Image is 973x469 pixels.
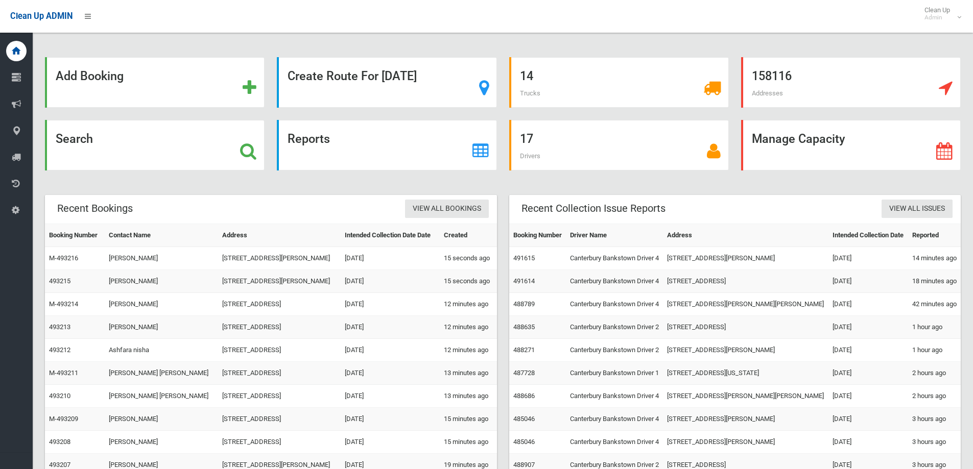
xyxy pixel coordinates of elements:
td: [DATE] [828,431,908,454]
a: 488635 [513,323,535,331]
td: [DATE] [828,362,908,385]
td: [DATE] [828,408,908,431]
td: 2 hours ago [908,385,961,408]
td: [DATE] [828,385,908,408]
td: [STREET_ADDRESS][PERSON_NAME] [663,431,828,454]
td: Canterbury Bankstown Driver 2 [566,316,663,339]
td: Canterbury Bankstown Driver 4 [566,270,663,293]
td: 13 minutes ago [440,385,497,408]
td: [DATE] [828,316,908,339]
td: [STREET_ADDRESS][PERSON_NAME][PERSON_NAME] [663,293,828,316]
strong: Create Route For [DATE] [288,69,417,83]
th: Booking Number [45,224,105,247]
td: [PERSON_NAME] [105,270,218,293]
td: Canterbury Bankstown Driver 4 [566,408,663,431]
td: 12 minutes ago [440,293,497,316]
td: [STREET_ADDRESS] [218,316,340,339]
td: [DATE] [341,431,440,454]
span: Trucks [520,89,540,97]
a: 14 Trucks [509,57,729,108]
a: Search [45,120,265,170]
td: 14 minutes ago [908,247,961,270]
th: Intended Collection Date Date [341,224,440,247]
td: Canterbury Bankstown Driver 4 [566,247,663,270]
td: 42 minutes ago [908,293,961,316]
td: [DATE] [341,408,440,431]
a: M-493209 [49,415,78,423]
a: 488271 [513,346,535,354]
td: 3 hours ago [908,408,961,431]
td: [STREET_ADDRESS] [218,293,340,316]
a: 488789 [513,300,535,308]
td: [STREET_ADDRESS] [218,385,340,408]
strong: 158116 [752,69,792,83]
td: [STREET_ADDRESS][US_STATE] [663,362,828,385]
td: 3 hours ago [908,431,961,454]
a: 491615 [513,254,535,262]
a: M-493216 [49,254,78,262]
a: View All Bookings [405,200,489,218]
a: Manage Capacity [741,120,961,170]
span: Clean Up [919,6,960,21]
a: 488686 [513,392,535,400]
td: [DATE] [828,293,908,316]
header: Recent Collection Issue Reports [509,199,678,218]
a: 493212 [49,346,70,354]
a: 493207 [49,461,70,468]
td: 12 minutes ago [440,316,497,339]
td: [STREET_ADDRESS] [663,270,828,293]
td: 1 hour ago [908,316,961,339]
td: [STREET_ADDRESS] [218,408,340,431]
small: Admin [924,14,950,21]
td: Canterbury Bankstown Driver 4 [566,431,663,454]
td: 15 minutes ago [440,408,497,431]
a: Reports [277,120,496,170]
a: 493215 [49,277,70,285]
td: [PERSON_NAME] [105,293,218,316]
a: Create Route For [DATE] [277,57,496,108]
a: Add Booking [45,57,265,108]
strong: Search [56,132,93,146]
td: Canterbury Bankstown Driver 4 [566,293,663,316]
a: 485046 [513,438,535,446]
a: 17 Drivers [509,120,729,170]
td: [PERSON_NAME] [105,247,218,270]
td: [PERSON_NAME] [105,431,218,454]
strong: Manage Capacity [752,132,845,146]
th: Booking Number [509,224,566,247]
span: Drivers [520,152,540,160]
td: [STREET_ADDRESS][PERSON_NAME] [663,339,828,362]
a: 493213 [49,323,70,331]
td: [DATE] [341,270,440,293]
th: Contact Name [105,224,218,247]
a: 493210 [49,392,70,400]
td: [PERSON_NAME] [105,316,218,339]
td: Canterbury Bankstown Driver 2 [566,339,663,362]
a: 491614 [513,277,535,285]
td: [DATE] [341,362,440,385]
td: [DATE] [341,385,440,408]
td: [DATE] [341,316,440,339]
td: [DATE] [828,339,908,362]
td: 18 minutes ago [908,270,961,293]
td: [DATE] [341,293,440,316]
td: [PERSON_NAME] [105,408,218,431]
th: Created [440,224,497,247]
a: 487728 [513,369,535,377]
td: 15 minutes ago [440,431,497,454]
td: [STREET_ADDRESS][PERSON_NAME] [663,408,828,431]
td: 15 seconds ago [440,247,497,270]
th: Intended Collection Date [828,224,908,247]
th: Reported [908,224,961,247]
a: View All Issues [882,200,953,218]
span: Addresses [752,89,783,97]
td: [DATE] [341,247,440,270]
a: 485046 [513,415,535,423]
a: 488907 [513,461,535,468]
td: [STREET_ADDRESS] [218,339,340,362]
td: [STREET_ADDRESS] [218,362,340,385]
td: [STREET_ADDRESS] [663,316,828,339]
strong: Add Booking [56,69,124,83]
td: [STREET_ADDRESS][PERSON_NAME] [218,247,340,270]
td: [STREET_ADDRESS][PERSON_NAME][PERSON_NAME] [663,385,828,408]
